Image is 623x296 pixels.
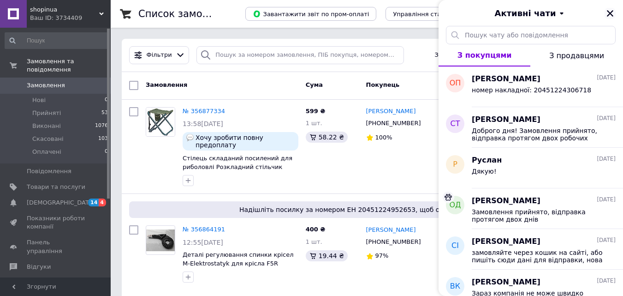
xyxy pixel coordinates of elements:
button: Завантажити звіт по пром-оплаті [245,7,376,21]
span: Cума [306,81,323,88]
span: ВК [450,281,460,292]
span: Замовлення та повідомлення [27,57,111,74]
img: Фото товару [146,108,175,136]
span: shopinua [30,6,99,14]
span: Відгуки [27,263,51,271]
button: ОД[PERSON_NAME][DATE]Замовлення прийнято, відправка протягом двох днів [439,188,623,229]
span: [PERSON_NAME] [472,236,540,247]
input: Пошук [5,32,109,49]
span: 97% [375,252,389,259]
button: РРуслан[DATE]Дякую! [439,148,623,188]
input: Пошук чату або повідомлення [446,26,616,44]
span: 1 шт. [306,238,322,245]
span: 0 [105,96,108,104]
button: Активні чати [464,7,597,19]
span: 103 [98,135,108,143]
span: Хочу зробити повну предоплату [196,134,295,149]
span: Товари та послуги [27,183,85,191]
button: Сі[PERSON_NAME][DATE]замовляйте через кошик на сайті, або пишіть сюди дані для відправки, нова пошта [439,229,623,270]
div: [PHONE_NUMBER] [364,117,423,129]
span: Показники роботи компанії [27,214,85,231]
button: ОП[PERSON_NAME][DATE]номер накладної: 20451224306718 [439,66,623,107]
span: Р [453,159,457,170]
span: Виконані [32,122,61,130]
span: [DATE] [597,277,616,285]
span: ОП [450,78,461,89]
span: Оплачені [32,148,61,156]
span: Панель управління [27,238,85,255]
div: Ваш ID: 3734409 [30,14,111,22]
span: [PERSON_NAME] [472,74,540,85]
span: 13:58[DATE] [183,120,223,127]
span: [PERSON_NAME] [472,277,540,288]
span: Руслан [472,155,502,166]
span: 1 шт. [306,120,322,127]
span: 53 [101,109,108,117]
div: [PHONE_NUMBER] [364,236,423,248]
a: [PERSON_NAME] [366,226,416,235]
span: Доброго дня! Замовлення прийнято, відправка протягом двох робочих днів [472,127,603,142]
span: Прийняті [32,109,61,117]
a: Стілець складаний посилений для риболовлі Розкладний стільчик риболовний похідний для природи Сті... [183,155,294,187]
span: [PERSON_NAME] [472,115,540,125]
span: Активні чати [494,7,556,19]
span: [DATE] [597,155,616,163]
span: номер накладної: 20451224306718 [472,86,591,94]
span: 400 ₴ [306,226,326,233]
span: Завантажити звіт по пром-оплаті [253,10,369,18]
img: :speech_balloon: [186,134,194,141]
button: З продавцями [530,44,623,66]
span: Збережені фільтри: [434,51,497,60]
div: 19.44 ₴ [306,250,348,261]
span: 12:55[DATE] [183,239,223,246]
span: 100% [375,134,392,141]
span: 14 [88,199,99,206]
button: Управління статусами [386,7,471,21]
span: Дякую! [472,168,497,175]
button: З покупцями [439,44,530,66]
span: З покупцями [457,51,512,60]
span: Повідомлення [27,167,71,175]
span: Надішліть посилку за номером ЕН 20451224952653, щоб отримати оплату [133,205,601,214]
span: Фільтри [147,51,172,60]
span: Покупець [366,81,400,88]
span: Нові [32,96,46,104]
span: Замовлення прийнято, відправка протягом двох днів [472,208,603,223]
span: ОД [449,200,461,211]
a: Деталі регулювання спинки крісел M-Elektrostatyk для крісла F5R F5R/ST/P ENZO і CUZO F2 [183,251,294,275]
span: 599 ₴ [306,108,326,115]
button: СТ[PERSON_NAME][DATE]Доброго дня! Замовлення прийнято, відправка протягом двох робочих днів [439,107,623,148]
span: [PERSON_NAME] [472,196,540,206]
span: 0 [105,148,108,156]
span: Замовлення [27,81,65,90]
input: Пошук за номером замовлення, ПІБ покупця, номером телефону, Email, номером накладної [196,46,403,64]
a: [PERSON_NAME] [366,107,416,116]
span: [DATE] [597,115,616,122]
span: 4 [99,199,106,206]
span: Сі [451,241,459,251]
span: [DEMOGRAPHIC_DATA] [27,199,95,207]
a: Фото товару [146,225,175,255]
span: Замовлення [146,81,187,88]
span: Управління статусами [393,11,463,18]
h1: Список замовлень [138,8,232,19]
span: замовляйте через кошик на сайті, або пишіть сюди дані для відправки, нова пошта [472,249,603,264]
span: [DATE] [597,74,616,82]
span: [DATE] [597,236,616,244]
span: [DATE] [597,196,616,204]
span: Скасовані [32,135,64,143]
img: Фото товару [146,230,175,251]
span: СТ [451,119,460,129]
div: 58.22 ₴ [306,132,348,143]
a: № 356877334 [183,108,225,115]
a: № 356864191 [183,226,225,233]
span: 1076 [95,122,108,130]
span: З продавцями [549,51,604,60]
button: Закрити [605,8,616,19]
